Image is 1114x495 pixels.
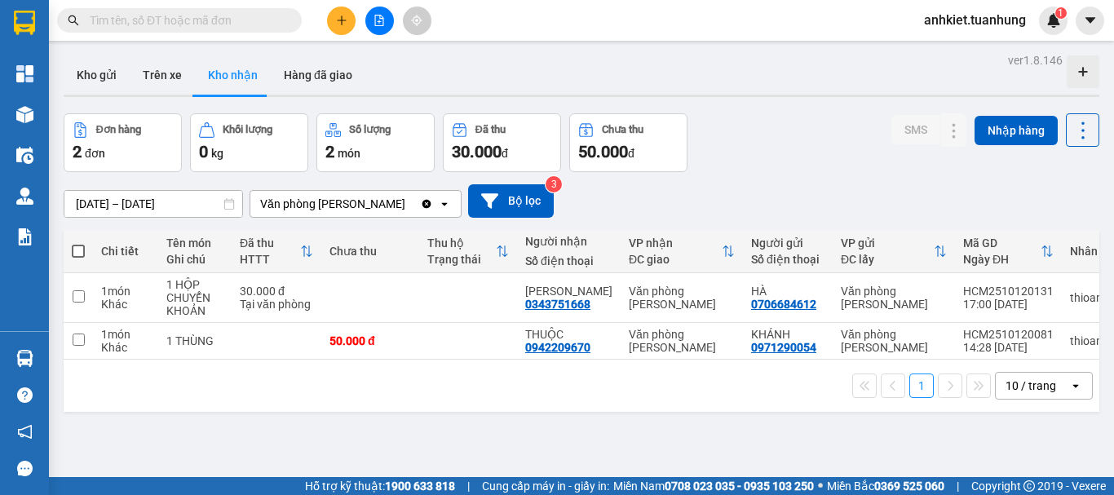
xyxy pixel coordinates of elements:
[327,7,356,35] button: plus
[240,236,300,250] div: Đã thu
[16,65,33,82] img: dashboard-icon
[911,10,1039,30] span: anhkiet.tuanhung
[1069,379,1082,392] svg: open
[443,113,561,172] button: Đã thu30.000đ
[438,197,451,210] svg: open
[427,253,496,266] div: Trạng thái
[90,11,282,29] input: Tìm tên, số ĐT hoặc mã đơn
[101,245,150,258] div: Chi tiết
[665,480,814,493] strong: 0708 023 035 - 0935 103 250
[329,334,411,347] div: 50.000 đ
[963,285,1054,298] div: HCM2510120131
[16,147,33,164] img: warehouse-icon
[64,191,242,217] input: Select a date range.
[68,15,79,26] span: search
[166,278,223,291] div: 1 HỘP
[240,298,313,311] div: Tại văn phòng
[411,15,422,26] span: aim
[190,113,308,172] button: Khối lượng0kg
[199,142,208,161] span: 0
[833,230,955,273] th: Toggle SortBy
[130,55,195,95] button: Trên xe
[17,424,33,440] span: notification
[1076,7,1104,35] button: caret-down
[963,328,1054,341] div: HCM2510120081
[1083,13,1098,28] span: caret-down
[751,236,824,250] div: Người gửi
[338,147,360,160] span: món
[85,147,105,160] span: đơn
[316,113,435,172] button: Số lượng2món
[525,254,612,267] div: Số điện thoại
[578,142,628,161] span: 50.000
[602,124,643,135] div: Chưa thu
[240,285,313,298] div: 30.000 đ
[271,55,365,95] button: Hàng đã giao
[17,387,33,403] span: question-circle
[325,142,334,161] span: 2
[223,124,272,135] div: Khối lượng
[957,477,959,495] span: |
[751,285,824,298] div: HÀ
[891,115,940,144] button: SMS
[955,230,1062,273] th: Toggle SortBy
[751,253,824,266] div: Số điện thoại
[195,55,271,95] button: Kho nhận
[260,196,405,212] div: Văn phòng [PERSON_NAME]
[16,188,33,205] img: warehouse-icon
[621,230,743,273] th: Toggle SortBy
[629,253,722,266] div: ĐC giao
[101,298,150,311] div: Khác
[629,236,722,250] div: VP nhận
[569,113,687,172] button: Chưa thu50.000đ
[751,298,816,311] div: 0706684612
[1058,7,1063,19] span: 1
[1067,55,1099,88] div: Tạo kho hàng mới
[841,236,934,250] div: VP gửi
[420,197,433,210] svg: Clear value
[336,15,347,26] span: plus
[385,480,455,493] strong: 1900 633 818
[1046,13,1061,28] img: icon-new-feature
[240,253,300,266] div: HTTT
[365,7,394,35] button: file-add
[101,328,150,341] div: 1 món
[963,298,1054,311] div: 17:00 [DATE]
[613,477,814,495] span: Miền Nam
[963,341,1054,354] div: 14:28 [DATE]
[841,285,947,311] div: Văn phòng [PERSON_NAME]
[452,142,502,161] span: 30.000
[1055,7,1067,19] sup: 1
[628,147,634,160] span: đ
[963,236,1041,250] div: Mã GD
[166,236,223,250] div: Tên món
[909,373,934,398] button: 1
[419,230,517,273] th: Toggle SortBy
[525,235,612,248] div: Người nhận
[427,236,496,250] div: Thu hộ
[1006,378,1056,394] div: 10 / trang
[546,176,562,192] sup: 3
[64,113,182,172] button: Đơn hàng2đơn
[841,253,934,266] div: ĐC lấy
[841,328,947,354] div: Văn phòng [PERSON_NAME]
[16,350,33,367] img: warehouse-icon
[525,285,612,298] div: MINH TÚ
[166,291,223,317] div: CHUYỂN KHOẢN
[16,228,33,245] img: solution-icon
[751,328,824,341] div: KHÁNH
[96,124,141,135] div: Đơn hàng
[629,328,735,354] div: Văn phòng [PERSON_NAME]
[482,477,609,495] span: Cung cấp máy in - giấy in:
[1008,51,1063,69] div: ver 1.8.146
[64,55,130,95] button: Kho gửi
[751,341,816,354] div: 0971290054
[101,341,150,354] div: Khác
[975,116,1058,145] button: Nhập hàng
[166,253,223,266] div: Ghi chú
[407,196,409,212] input: Selected Văn phòng Tắc Vân.
[818,483,823,489] span: ⚪️
[73,142,82,161] span: 2
[1023,480,1035,492] span: copyright
[525,328,612,341] div: THUỘC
